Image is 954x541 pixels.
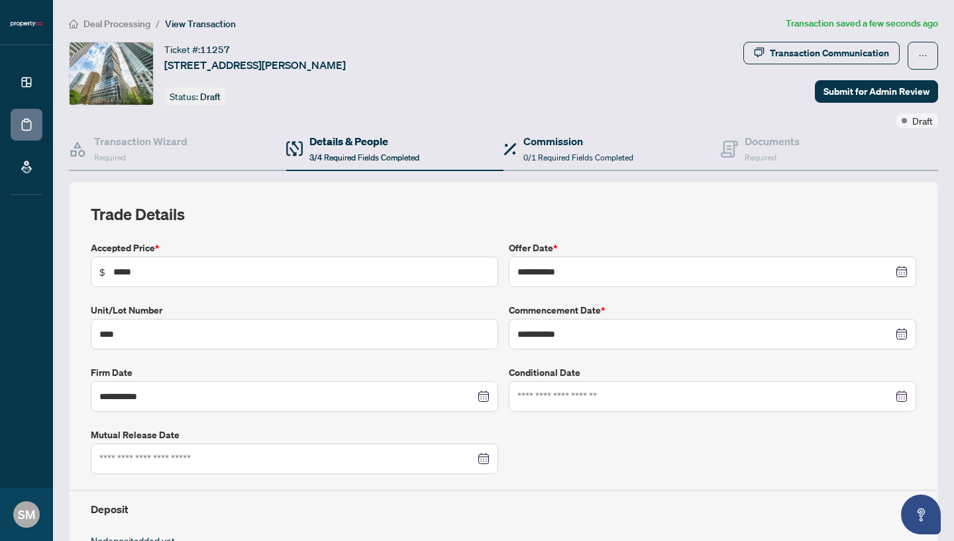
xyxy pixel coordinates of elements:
h4: Deposit [91,501,916,517]
span: Required [94,152,126,162]
span: $ [99,265,105,279]
label: Conditional Date [509,365,916,380]
label: Mutual Release Date [91,428,498,442]
span: 3/4 Required Fields Completed [309,152,419,162]
img: logo [11,20,42,28]
label: Offer Date [509,241,916,255]
div: Ticket #: [164,42,230,57]
h4: Commission [523,133,633,149]
img: IMG-C12395883_1.jpg [70,42,153,105]
div: Status: [164,88,226,105]
span: Draft [912,113,933,128]
span: Submit for Admin Review [823,81,929,102]
button: Transaction Communication [743,42,900,64]
span: Deal Processing [83,18,150,30]
span: Draft [200,91,221,103]
article: Transaction saved a few seconds ago [786,16,938,31]
label: Unit/Lot Number [91,303,498,318]
span: ellipsis [918,51,927,60]
h2: Trade Details [91,204,916,225]
label: Firm Date [91,365,498,380]
span: 0/1 Required Fields Completed [523,152,633,162]
li: / [156,16,160,31]
button: Open asap [901,495,941,534]
span: home [69,19,78,29]
button: Submit for Admin Review [815,80,938,103]
h4: Details & People [309,133,419,149]
div: Transaction Communication [770,42,889,64]
span: View Transaction [165,18,236,30]
span: 11257 [200,44,230,56]
label: Commencement Date [509,303,916,318]
span: Required [745,152,776,162]
label: Accepted Price [91,241,498,255]
span: [STREET_ADDRESS][PERSON_NAME] [164,57,346,73]
h4: Transaction Wizard [94,133,187,149]
h4: Documents [745,133,800,149]
span: SM [18,505,35,524]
